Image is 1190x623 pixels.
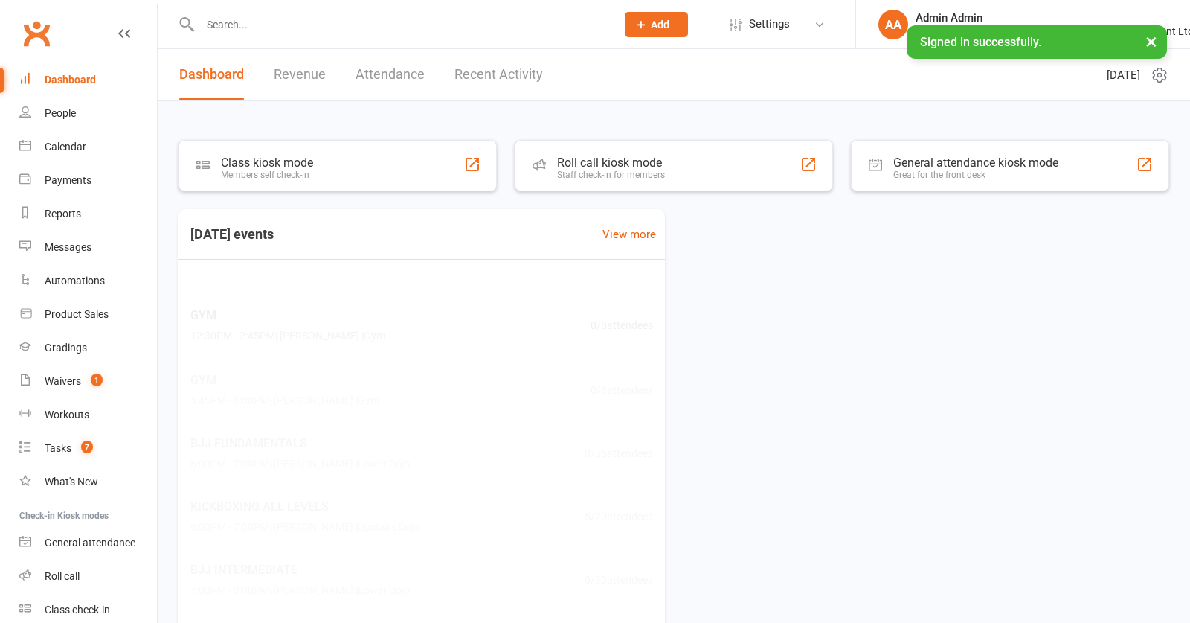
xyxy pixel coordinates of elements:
[45,342,87,354] div: Gradings
[45,174,91,186] div: Payments
[19,130,157,164] a: Calendar
[190,371,379,390] span: GYM
[19,432,157,465] a: Tasks 7
[190,583,410,599] span: 7:00PM - 8:00PM | [PERSON_NAME] | Lower Dojo
[749,7,790,41] span: Settings
[45,375,81,387] div: Waivers
[454,49,543,100] a: Recent Activity
[602,226,656,243] a: View more
[585,572,653,588] span: 0 / 30 attendees
[19,398,157,432] a: Workouts
[190,456,410,473] span: 6:00PM - 7:00PM | [PERSON_NAME] | Lower Dojo
[274,49,326,100] a: Revenue
[19,365,157,398] a: Waivers 1
[19,164,157,197] a: Payments
[45,537,135,549] div: General attendance
[591,382,653,398] span: 0 / 8 attendees
[651,19,669,31] span: Add
[19,560,157,593] a: Roll call
[19,197,157,231] a: Reports
[190,434,410,453] span: BJJ FUNDAMENTALS
[19,264,157,298] a: Automations
[45,241,91,253] div: Messages
[190,393,379,409] span: 5:45PM - 8:00PM | [PERSON_NAME] | Gym
[19,331,157,365] a: Gradings
[45,107,76,119] div: People
[1107,66,1140,84] span: [DATE]
[179,49,244,100] a: Dashboard
[19,465,157,499] a: What's New
[190,328,385,345] span: 12:30PM - 2:45PM | [PERSON_NAME] | Gym
[91,374,103,386] span: 1
[19,298,157,331] a: Product Sales
[585,508,653,525] span: 5 / 20 attendees
[45,604,110,616] div: Class check-in
[19,97,157,130] a: People
[356,49,425,100] a: Attendance
[893,170,1058,180] div: Great for the front desk
[221,170,313,180] div: Members self check-in
[19,63,157,97] a: Dashboard
[196,14,605,35] input: Search...
[45,308,109,320] div: Product Sales
[585,445,653,461] span: 0 / 35 attendees
[557,156,665,170] div: Roll call kiosk mode
[45,442,71,454] div: Tasks
[19,231,157,264] a: Messages
[45,74,96,86] div: Dashboard
[45,476,98,488] div: What's New
[45,570,80,582] div: Roll call
[190,560,410,580] span: BJJ INTERMEDIATE
[178,221,286,248] h3: [DATE] events
[19,526,157,560] a: General attendance kiosk mode
[45,141,86,153] div: Calendar
[893,156,1058,170] div: General attendance kiosk mode
[625,12,688,37] button: Add
[1138,25,1165,57] button: ×
[190,497,419,517] span: KICKBOXING ALL LEVELS
[221,156,313,170] div: Class kiosk mode
[190,306,385,325] span: GYM
[557,170,665,180] div: Staff check-in for members
[591,317,653,333] span: 0 / 8 attendees
[45,208,81,220] div: Reports
[81,441,93,453] span: 7
[878,10,908,39] div: AA
[45,275,105,287] div: Automations
[45,409,89,421] div: Workouts
[190,520,419,536] span: 6:00PM - 7:00PM | [PERSON_NAME] | Upstairs Dojo
[920,35,1041,49] span: Signed in successfully.
[18,15,55,52] a: Clubworx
